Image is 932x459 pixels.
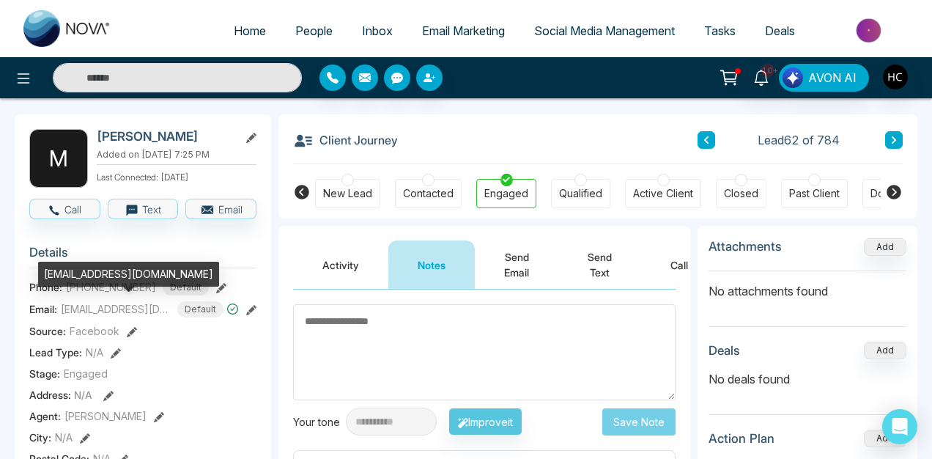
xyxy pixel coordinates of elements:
[74,389,92,401] span: N/A
[97,148,256,161] p: Added on [DATE] 7:25 PM
[29,345,82,360] span: Lead Type:
[864,430,906,447] button: Add
[602,408,676,436] button: Save Note
[70,323,119,339] span: Facebook
[295,23,333,38] span: People
[234,23,266,38] span: Home
[761,64,774,77] span: 10+
[64,366,108,381] span: Engaged
[388,240,475,289] button: Notes
[86,345,103,360] span: N/A
[765,23,795,38] span: Deals
[864,342,906,359] button: Add
[750,17,810,45] a: Deals
[633,186,693,201] div: Active Client
[709,271,906,300] p: No attachments found
[323,186,372,201] div: New Lead
[61,301,171,317] span: [EMAIL_ADDRESS][DOMAIN_NAME]
[29,323,66,339] span: Source:
[689,17,750,45] a: Tasks
[23,10,111,47] img: Nova CRM Logo
[38,262,219,287] div: [EMAIL_ADDRESS][DOMAIN_NAME]
[783,67,803,88] img: Lead Flow
[709,343,740,358] h3: Deals
[293,129,398,151] h3: Client Journey
[293,240,388,289] button: Activity
[185,199,256,219] button: Email
[29,408,61,424] span: Agent:
[558,240,641,289] button: Send Text
[29,387,92,403] span: Address:
[407,17,519,45] a: Email Marketing
[882,409,917,444] div: Open Intercom Messenger
[559,186,602,201] div: Qualified
[362,23,393,38] span: Inbox
[758,131,840,149] span: Lead 62 of 784
[709,239,782,254] h3: Attachments
[293,414,346,430] div: Your tone
[808,69,857,87] span: AVON AI
[484,186,528,201] div: Engaged
[519,17,689,45] a: Social Media Management
[347,17,407,45] a: Inbox
[64,408,147,424] span: [PERSON_NAME]
[704,23,736,38] span: Tasks
[724,186,758,201] div: Closed
[744,64,779,89] a: 10+
[219,17,281,45] a: Home
[29,430,51,445] span: City :
[29,301,57,317] span: Email:
[709,370,906,388] p: No deals found
[281,17,347,45] a: People
[97,129,233,144] h2: [PERSON_NAME]
[55,430,73,445] span: N/A
[641,240,717,289] button: Call
[779,64,869,92] button: AVON AI
[29,279,62,295] span: Phone:
[29,245,256,268] h3: Details
[29,366,60,381] span: Stage:
[864,240,906,252] span: Add
[177,301,223,317] span: Default
[864,238,906,256] button: Add
[403,186,454,201] div: Contacted
[29,129,88,188] div: M
[534,23,675,38] span: Social Media Management
[883,65,908,89] img: User Avatar
[29,199,100,219] button: Call
[475,240,558,289] button: Send Email
[709,431,774,446] h3: Action Plan
[422,23,505,38] span: Email Marketing
[108,199,179,219] button: Text
[789,186,840,201] div: Past Client
[97,168,256,184] p: Last Connected: [DATE]
[817,14,923,47] img: Market-place.gif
